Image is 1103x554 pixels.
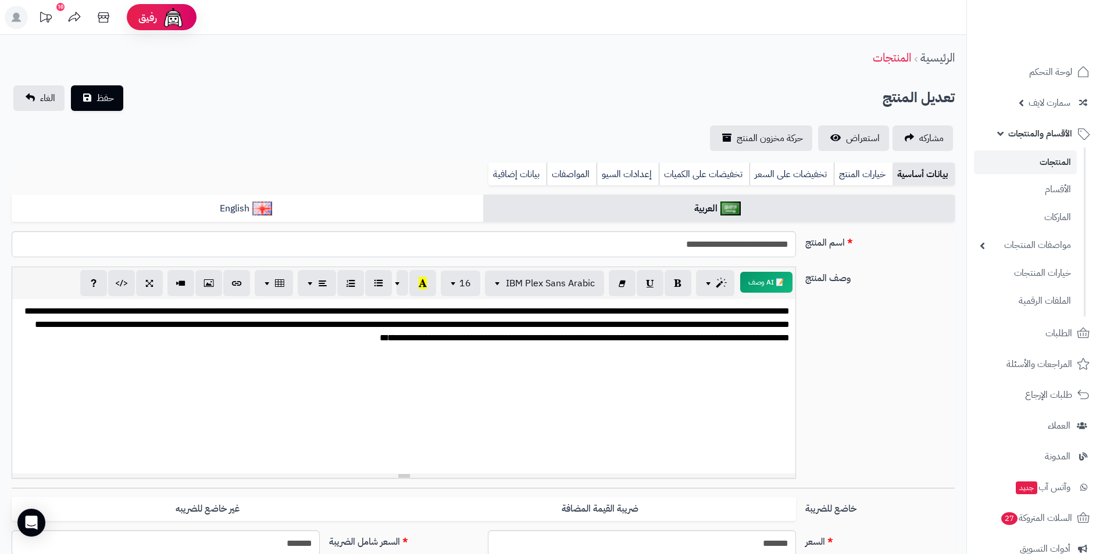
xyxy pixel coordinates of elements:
a: المنتجات [974,150,1077,174]
button: 16 [441,271,480,296]
div: 10 [56,3,65,11]
span: السلات المتروكة [1000,510,1072,526]
a: English [12,195,483,223]
span: IBM Plex Sans Arabic [506,276,595,290]
a: العربية [483,195,955,223]
label: السعر [801,530,959,549]
span: حفظ [97,91,114,105]
label: خاضع للضريبة [801,497,959,516]
a: تخفيضات على السعر [749,163,834,186]
span: سمارت لايف [1029,95,1070,111]
span: مشاركه [919,131,944,145]
a: الرئيسية [920,49,955,66]
span: طلبات الإرجاع [1025,387,1072,403]
a: الطلبات [974,319,1096,347]
button: 📝 AI وصف [740,272,793,293]
span: الغاء [40,91,55,105]
a: السلات المتروكة27 [974,504,1096,532]
span: استعراض [846,131,880,145]
a: المدونة [974,443,1096,470]
a: حركة مخزون المنتج [710,125,812,151]
a: العملاء [974,412,1096,440]
span: جديد [1016,481,1037,494]
span: رفيق [138,10,157,24]
span: وآتس آب [1015,479,1070,495]
span: 16 [459,276,471,290]
a: استعراض [818,125,889,151]
a: المواصفات [547,163,597,186]
button: حفظ [71,85,123,111]
label: اسم المنتج [801,231,959,250]
span: الأقسام والمنتجات [1008,125,1072,142]
a: وآتس آبجديد [974,473,1096,501]
a: خيارات المنتجات [974,261,1077,286]
a: لوحة التحكم [974,58,1096,86]
img: ai-face.png [162,6,185,29]
a: مشاركه [893,125,953,151]
a: تحديثات المنصة [31,6,60,32]
a: إعدادات السيو [597,163,659,186]
div: Open Intercom Messenger [17,509,45,537]
span: العملاء [1048,418,1070,434]
a: بيانات أساسية [893,163,955,186]
a: الأقسام [974,177,1077,202]
a: خيارات المنتج [834,163,893,186]
span: المراجعات والأسئلة [1006,356,1072,372]
a: تخفيضات على الكميات [659,163,749,186]
span: 27 [1001,512,1018,525]
a: بيانات إضافية [488,163,547,186]
a: الماركات [974,205,1077,230]
a: طلبات الإرجاع [974,381,1096,409]
img: العربية [720,202,741,215]
label: ضريبة القيمة المضافة [404,497,796,521]
span: الطلبات [1045,325,1072,341]
label: وصف المنتج [801,267,959,285]
a: الغاء [13,85,65,111]
span: لوحة التحكم [1029,64,1072,80]
span: حركة مخزون المنتج [737,131,803,145]
h2: تعديل المنتج [883,86,955,110]
span: المدونة [1045,448,1070,465]
img: English [252,202,273,215]
button: IBM Plex Sans Arabic [485,271,604,296]
a: المنتجات [873,49,911,66]
a: المراجعات والأسئلة [974,350,1096,378]
a: الملفات الرقمية [974,289,1077,314]
label: غير خاضع للضريبه [12,497,404,521]
a: مواصفات المنتجات [974,233,1077,258]
label: السعر شامل الضريبة [324,530,483,549]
